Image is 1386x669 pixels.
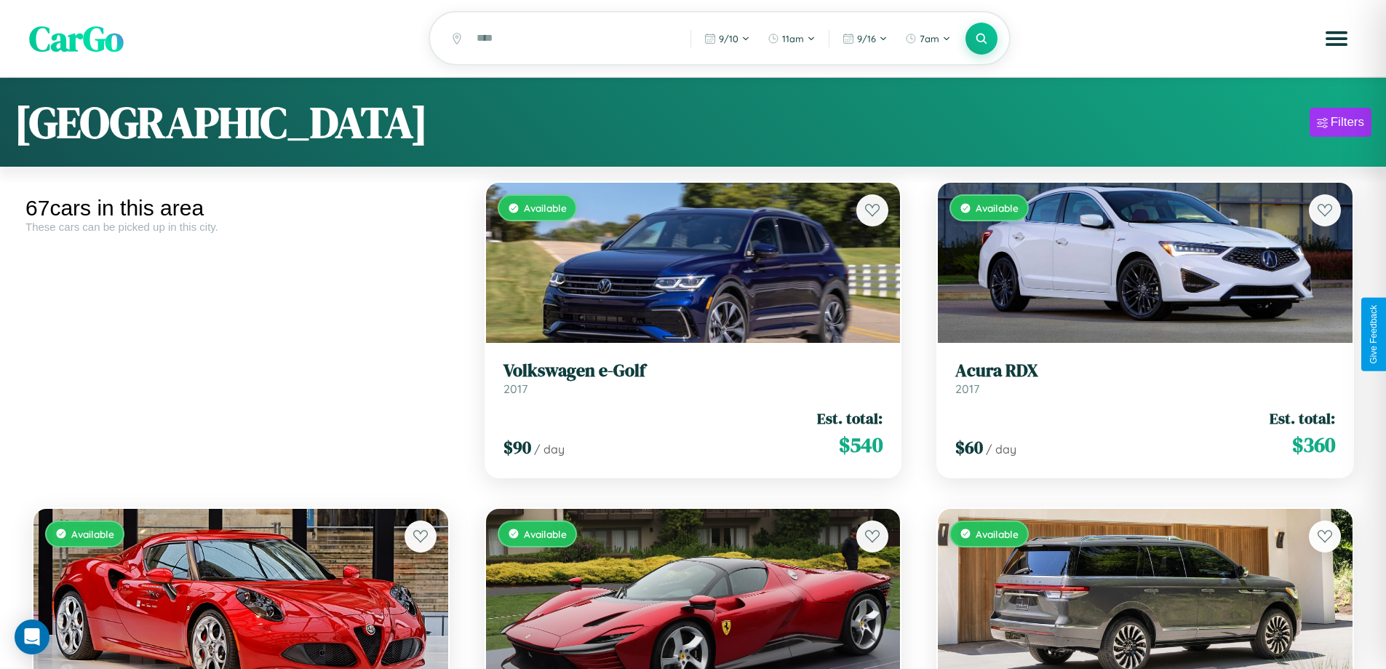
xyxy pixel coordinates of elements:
[15,92,428,152] h1: [GEOGRAPHIC_DATA]
[25,196,456,221] div: 67 cars in this area
[976,528,1019,540] span: Available
[760,27,823,50] button: 11am
[1316,18,1357,59] button: Open menu
[976,202,1019,214] span: Available
[534,442,565,456] span: / day
[503,360,883,381] h3: Volkswagen e-Golf
[920,33,939,44] span: 7am
[835,27,895,50] button: 9/16
[15,619,49,654] div: Open Intercom Messenger
[857,33,876,44] span: 9 / 16
[503,360,883,396] a: Volkswagen e-Golf2017
[524,202,567,214] span: Available
[898,27,958,50] button: 7am
[955,381,979,396] span: 2017
[986,442,1016,456] span: / day
[1292,430,1335,459] span: $ 360
[1331,115,1364,130] div: Filters
[955,360,1335,381] h3: Acura RDX
[839,430,883,459] span: $ 540
[955,435,983,459] span: $ 60
[503,435,531,459] span: $ 90
[503,381,527,396] span: 2017
[817,408,883,429] span: Est. total:
[1369,305,1379,364] div: Give Feedback
[955,360,1335,396] a: Acura RDX2017
[1270,408,1335,429] span: Est. total:
[782,33,804,44] span: 11am
[524,528,567,540] span: Available
[25,221,456,233] div: These cars can be picked up in this city.
[71,528,114,540] span: Available
[1310,108,1371,137] button: Filters
[29,15,124,63] span: CarGo
[697,27,757,50] button: 9/10
[719,33,738,44] span: 9 / 10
